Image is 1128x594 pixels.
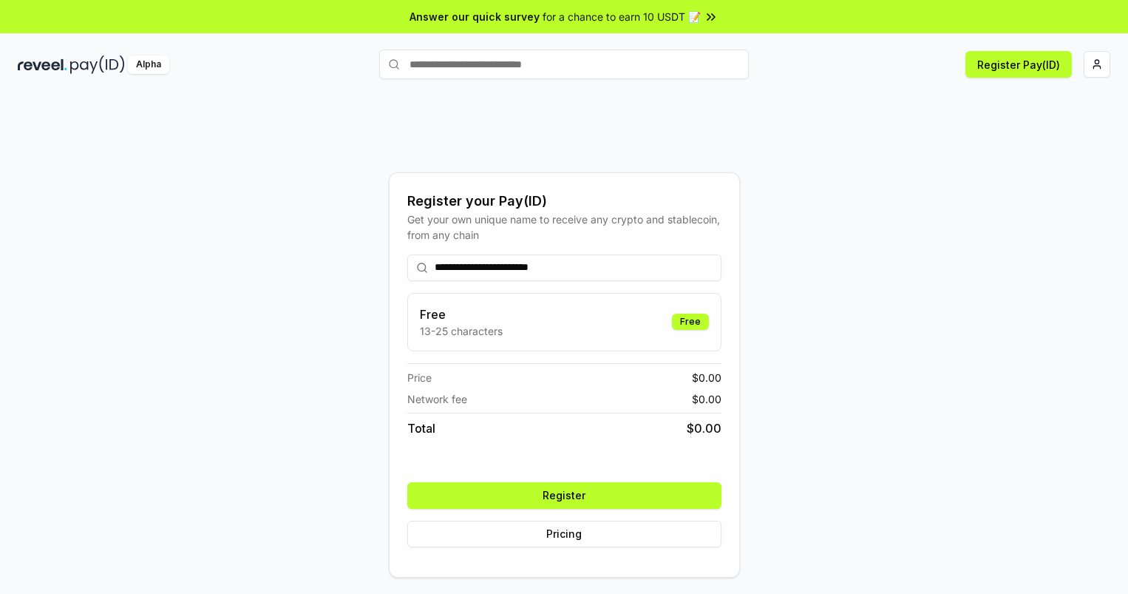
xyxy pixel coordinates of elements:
[687,419,721,437] span: $ 0.00
[407,521,721,547] button: Pricing
[672,314,709,330] div: Free
[692,370,721,385] span: $ 0.00
[407,370,432,385] span: Price
[420,323,503,339] p: 13-25 characters
[407,212,721,243] div: Get your own unique name to receive any crypto and stablecoin, from any chain
[407,419,435,437] span: Total
[70,55,125,74] img: pay_id
[407,191,721,212] div: Register your Pay(ID)
[543,9,701,24] span: for a chance to earn 10 USDT 📝
[128,55,169,74] div: Alpha
[18,55,67,74] img: reveel_dark
[407,391,467,407] span: Network fee
[692,391,721,407] span: $ 0.00
[965,51,1072,78] button: Register Pay(ID)
[410,9,540,24] span: Answer our quick survey
[407,482,721,509] button: Register
[420,306,503,323] h3: Free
